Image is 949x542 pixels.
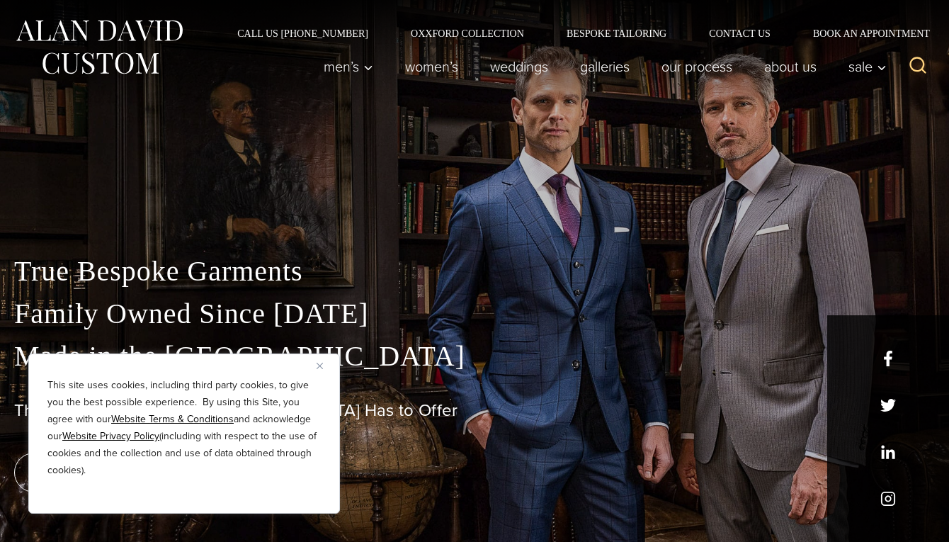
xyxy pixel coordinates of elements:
a: Website Privacy Policy [62,429,159,444]
nav: Primary Navigation [308,52,894,81]
a: Oxxford Collection [390,28,545,38]
a: About Us [749,52,833,81]
p: True Bespoke Garments Family Owned Since [DATE] Made in the [GEOGRAPHIC_DATA] [14,250,935,378]
span: Men’s [324,60,373,74]
button: Close [317,357,334,374]
a: Our Process [646,52,749,81]
a: Contact Us [688,28,792,38]
a: Call Us [PHONE_NUMBER] [216,28,390,38]
a: Women’s [390,52,474,81]
a: Galleries [564,52,646,81]
img: Alan David Custom [14,16,184,79]
nav: Secondary Navigation [216,28,935,38]
button: View Search Form [901,50,935,84]
h1: The Best Custom Suits [GEOGRAPHIC_DATA] Has to Offer [14,400,935,421]
a: Bespoke Tailoring [545,28,688,38]
a: weddings [474,52,564,81]
a: book an appointment [14,453,212,492]
img: Close [317,363,323,369]
a: Website Terms & Conditions [111,412,234,427]
span: Sale [848,60,887,74]
p: This site uses cookies, including third party cookies, to give you the best possible experience. ... [47,377,321,479]
a: Book an Appointment [792,28,935,38]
